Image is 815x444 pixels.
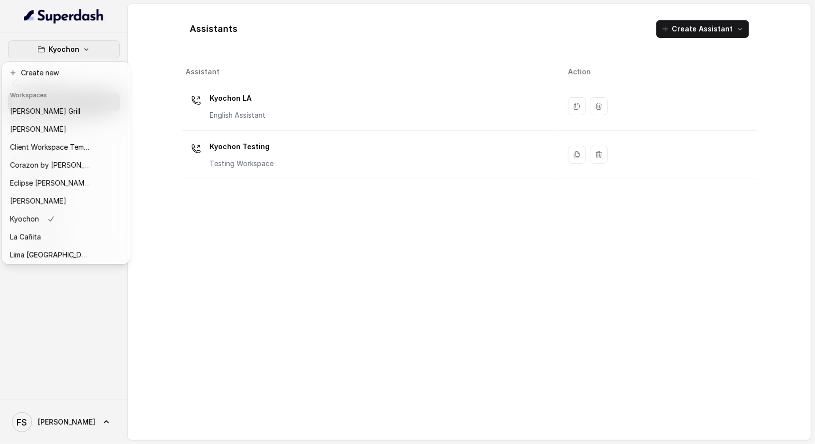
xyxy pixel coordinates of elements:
button: Kyochon [8,40,120,58]
p: [PERSON_NAME] Grill [10,105,80,117]
p: [PERSON_NAME] [10,123,66,135]
div: Kyochon [2,62,130,264]
p: Lima [GEOGRAPHIC_DATA] [10,249,90,261]
p: Kyochon [10,213,39,225]
p: Corazon by [PERSON_NAME] [10,159,90,171]
button: Create new [4,64,128,82]
p: [PERSON_NAME] [10,195,66,207]
p: Client Workspace Template [10,141,90,153]
p: La Cañita [10,231,41,243]
p: Kyochon [48,43,79,55]
p: Eclipse [PERSON_NAME] [10,177,90,189]
header: Workspaces [4,86,128,102]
